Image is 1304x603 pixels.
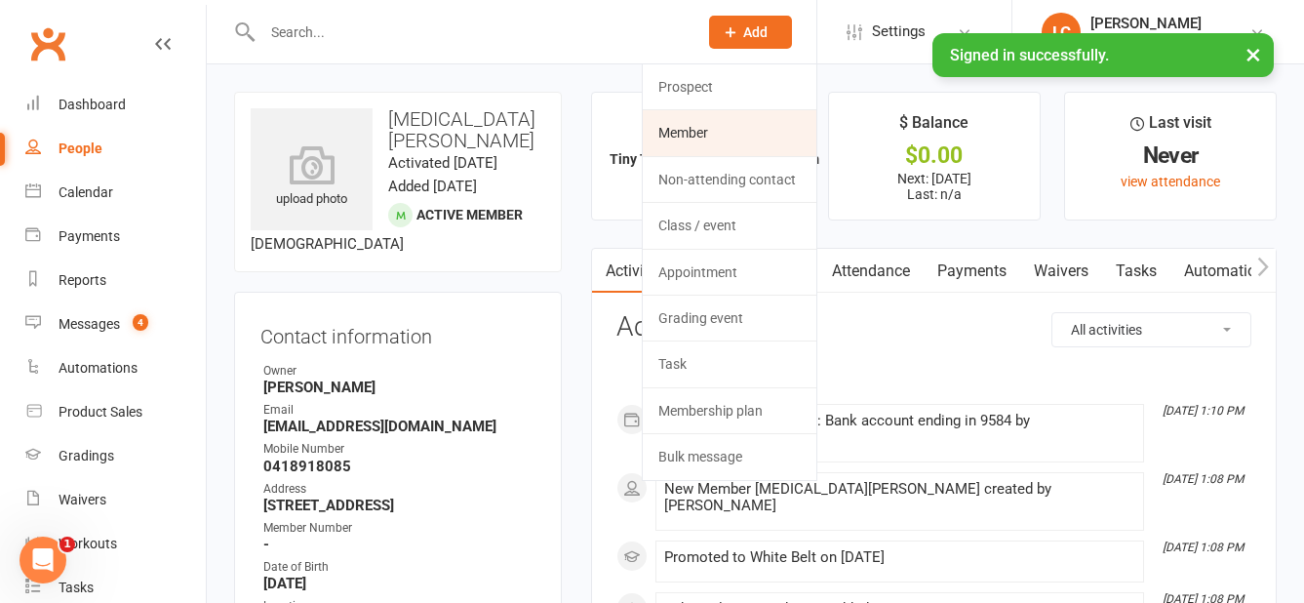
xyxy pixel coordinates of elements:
strong: [STREET_ADDRESS] [263,497,535,514]
span: Active member [416,207,523,222]
div: Date of Birth [263,558,535,577]
i: [DATE] 1:08 PM [1163,541,1244,554]
i: [DATE] 1:10 PM [1163,404,1244,418]
a: Payments [25,215,206,259]
a: Prospect [643,64,816,109]
a: Tasks [1102,249,1170,294]
time: Activated [DATE] [388,154,497,172]
div: [PERSON_NAME] [1090,32,1202,50]
div: Member Number [263,519,535,538]
div: New Member [MEDICAL_DATA][PERSON_NAME] created by [PERSON_NAME] [664,481,1135,514]
div: Email [263,401,535,420]
a: Clubworx [23,20,72,68]
li: This Month [616,373,1251,404]
i: [DATE] 1:08 PM [1163,472,1244,486]
span: Settings [872,10,926,54]
div: Gradings [59,448,114,463]
div: Address [263,480,535,499]
div: Never [1083,145,1258,166]
a: Gradings [25,434,206,478]
a: Messages 4 [25,302,206,346]
span: Add [743,24,768,40]
div: Waivers [59,492,106,507]
a: Appointment [643,250,816,295]
strong: [EMAIL_ADDRESS][DOMAIN_NAME] [263,418,535,435]
a: Bulk message [643,434,816,479]
a: Membership plan [643,388,816,433]
a: People [25,127,206,171]
a: Calendar [25,171,206,215]
div: Dashboard [59,97,126,112]
p: Next: [DATE] Last: n/a [847,171,1022,202]
span: Signed in successfully. [950,46,1109,64]
div: Automations [59,360,138,376]
div: Promoted to White Belt on [DATE] [664,549,1135,566]
div: Product Sales [59,404,142,420]
strong: [DATE] [263,575,535,592]
time: Added [DATE] [388,178,477,195]
div: Payments [59,228,120,244]
span: 4 [133,314,148,331]
button: Add [709,16,792,49]
div: Payment method added: Bank account ending in 9584 by [PERSON_NAME] [664,413,1135,446]
div: $ Balance [899,110,968,145]
div: People [59,141,102,156]
div: Last visit [1130,110,1211,145]
div: LC [1042,13,1081,52]
a: Automations [1170,249,1286,294]
a: Waivers [25,478,206,522]
a: Product Sales [25,390,206,434]
a: Reports [25,259,206,302]
a: Automations [25,346,206,390]
div: Messages [59,316,120,332]
a: Attendance [818,249,924,294]
div: Calendar [59,184,113,200]
div: Mobile Number [263,440,535,459]
a: Waivers [1020,249,1102,294]
a: Activity [592,249,670,294]
a: Member [643,110,816,155]
strong: Tiny Tigers [DATE] 6pm to 6.45pm [610,151,819,167]
strong: 0418918085 [263,458,535,475]
h3: [MEDICAL_DATA][PERSON_NAME] [251,108,545,151]
a: Grading event [643,296,816,341]
i: ✓ [641,114,653,133]
strong: [PERSON_NAME] [263,379,535,396]
div: $0.00 [847,145,1022,166]
a: Workouts [25,522,206,566]
strong: - [263,536,535,553]
a: Dashboard [25,83,206,127]
button: × [1236,33,1271,75]
div: Workouts [59,536,117,551]
div: Reports [59,272,106,288]
span: 1 [59,537,75,552]
a: Payments [924,249,1020,294]
a: Class / event [643,203,816,248]
span: [DEMOGRAPHIC_DATA] [251,235,404,253]
div: Memberships [641,110,755,146]
h3: Contact information [260,318,535,347]
h3: Activity [616,312,1251,342]
a: view attendance [1121,174,1220,189]
input: Search... [257,19,684,46]
a: Task [643,342,816,386]
div: [PERSON_NAME] [1090,15,1202,32]
div: Owner [263,362,535,381]
iframe: Intercom live chat [20,537,66,583]
a: Non-attending contact [643,157,816,202]
div: Tasks [59,580,94,595]
div: upload photo [251,145,373,210]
